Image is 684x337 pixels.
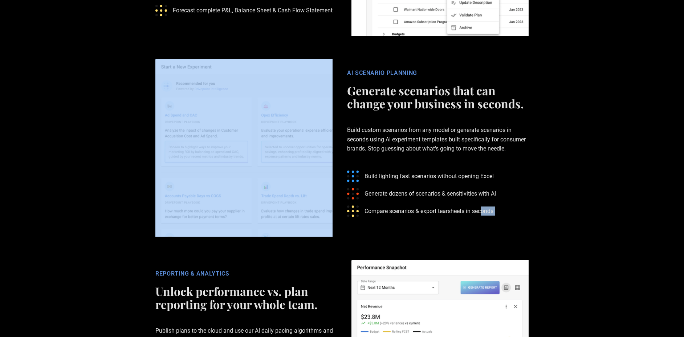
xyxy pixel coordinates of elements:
div: AI SCENARIO PLANNING [347,69,529,77]
p: Compare scenarios & export tearsheets in seconds [365,206,493,216]
p: Build lighting fast scenarios without opening Excel [365,172,494,181]
div: REPORTING & ANALYTICS [155,270,337,277]
p: Build custom scenarios from any model or generate scenarios in seconds using AI experiment templa... [347,114,529,165]
h2: Unlock performance vs. plan reporting for your whole team. [155,285,337,311]
p: Generate dozens of scenarios & sensitivities with AI [365,189,496,198]
p: Forecast complete P&L, Balance Sheet & Cash Flow Statement [173,6,333,15]
h2: Generate scenarios that can change your business in seconds. [347,84,529,110]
